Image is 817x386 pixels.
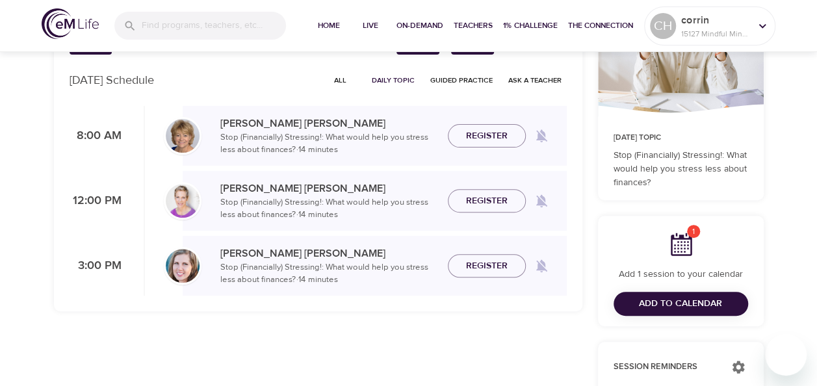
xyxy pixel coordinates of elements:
span: Register [466,128,508,144]
span: Remind me when a class goes live every Friday at 12:00 PM [526,185,557,216]
button: Daily Topic [367,70,420,90]
p: [PERSON_NAME] [PERSON_NAME] [220,181,437,196]
p: 3:00 PM [70,257,122,275]
button: All [320,70,361,90]
img: Lisa_Wickham-min.jpg [166,119,200,153]
p: Stop (Financially) Stressing!: What would help you stress less about finances? [614,149,748,190]
img: Breon_Michel-min.jpg [166,249,200,283]
span: Add to Calendar [639,296,722,312]
span: Guided Practice [430,74,493,86]
span: Register [466,258,508,274]
span: Ask a Teacher [508,74,562,86]
p: 8:00 AM [70,127,122,145]
p: corrin [681,12,750,28]
span: Home [313,19,344,32]
button: Guided Practice [425,70,498,90]
span: 1 [687,225,700,238]
span: Teachers [454,19,493,32]
p: Session Reminders [614,361,718,374]
button: Ask a Teacher [503,70,567,90]
span: Register [466,193,508,209]
p: Stop (Financially) Stressing!: What would help you stress less about finances? · 14 minutes [220,261,437,287]
p: [PERSON_NAME] [PERSON_NAME] [220,246,437,261]
input: Find programs, teachers, etc... [142,12,286,40]
p: [DATE] Schedule [70,71,154,89]
p: Add 1 session to your calendar [614,268,748,281]
button: Add to Calendar [614,292,748,316]
p: 15127 Mindful Minutes [681,28,750,40]
img: kellyb.jpg [166,184,200,218]
span: Remind me when a class goes live every Friday at 3:00 PM [526,250,557,281]
iframe: Button to launch messaging window [765,334,807,376]
span: The Connection [568,19,633,32]
img: logo [42,8,99,39]
span: On-Demand [396,19,443,32]
span: Remind me when a class goes live every Friday at 8:00 AM [526,120,557,151]
span: Live [355,19,386,32]
button: Register [448,189,526,213]
button: Register [448,254,526,278]
p: Stop (Financially) Stressing!: What would help you stress less about finances? · 14 minutes [220,131,437,157]
span: Daily Topic [372,74,415,86]
span: 1% Challenge [503,19,558,32]
p: 12:00 PM [70,192,122,210]
p: Stop (Financially) Stressing!: What would help you stress less about finances? · 14 minutes [220,196,437,222]
div: CH [650,13,676,39]
p: [DATE] Topic [614,132,748,144]
button: Register [448,124,526,148]
p: [PERSON_NAME] [PERSON_NAME] [220,116,437,131]
span: All [325,74,356,86]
